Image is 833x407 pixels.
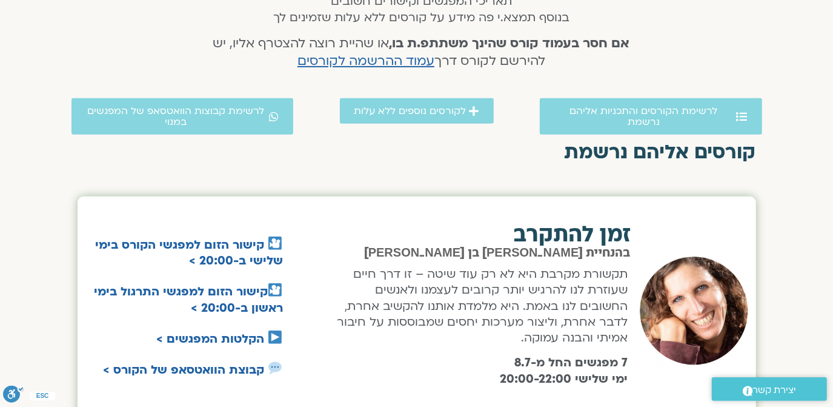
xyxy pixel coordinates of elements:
span: לרשימת הקורסים והתכניות אליהם נרשמת [554,106,734,127]
b: 7 מפגשים החל מ-8.7 ימי שלישי 20:00-22:00 [500,355,628,386]
span: יצירת קשר [753,382,797,399]
img: 🎦 [268,237,282,250]
img: ▶️ [268,331,282,344]
img: 🎦 [268,283,282,297]
a: לקורסים נוספים ללא עלות [340,98,494,124]
span: לרשימת קבוצות הוואטסאפ של המפגשים במנוי [86,106,267,127]
a: לרשימת הקורסים והתכניות אליהם נרשמת [540,98,762,135]
h2: זמן להתקרב [325,224,632,246]
a: קבוצת הוואטסאפ של הקורס > [103,362,264,378]
span: לקורסים נוספים ללא עלות [354,106,466,116]
a: לרשימת קבוצות הוואטסאפ של המפגשים במנוי [71,98,294,135]
img: 💬 [268,362,282,375]
h2: קורסים אליהם נרשמת [78,141,756,163]
a: קישור הזום למפגשי הקורס בימי שלישי ב-20:00 > [95,237,283,269]
strong: אם חסר בעמוד קורס שהינך משתתפ.ת בו, [390,35,630,52]
h4: או שהיית רוצה להצטרף אליו, יש להירשם לקורס דרך [197,35,646,70]
img: שאנייה [636,254,752,368]
span: בהנחיית [PERSON_NAME] בן [PERSON_NAME] [364,247,631,259]
a: עמוד ההרשמה לקורסים [297,52,434,70]
a: יצירת קשר [712,377,827,401]
p: תקשורת מקרבת היא לא רק עוד שיטה – זו דרך חיים שעוזרת לנו להרגיש יותר קרובים לעצמנו ולאנשים החשובי... [330,266,628,346]
a: הקלטות המפגשים > [156,331,264,347]
a: קישור הזום למפגשי התרגול בימי ראשון ב-20:00 > [94,284,283,315]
